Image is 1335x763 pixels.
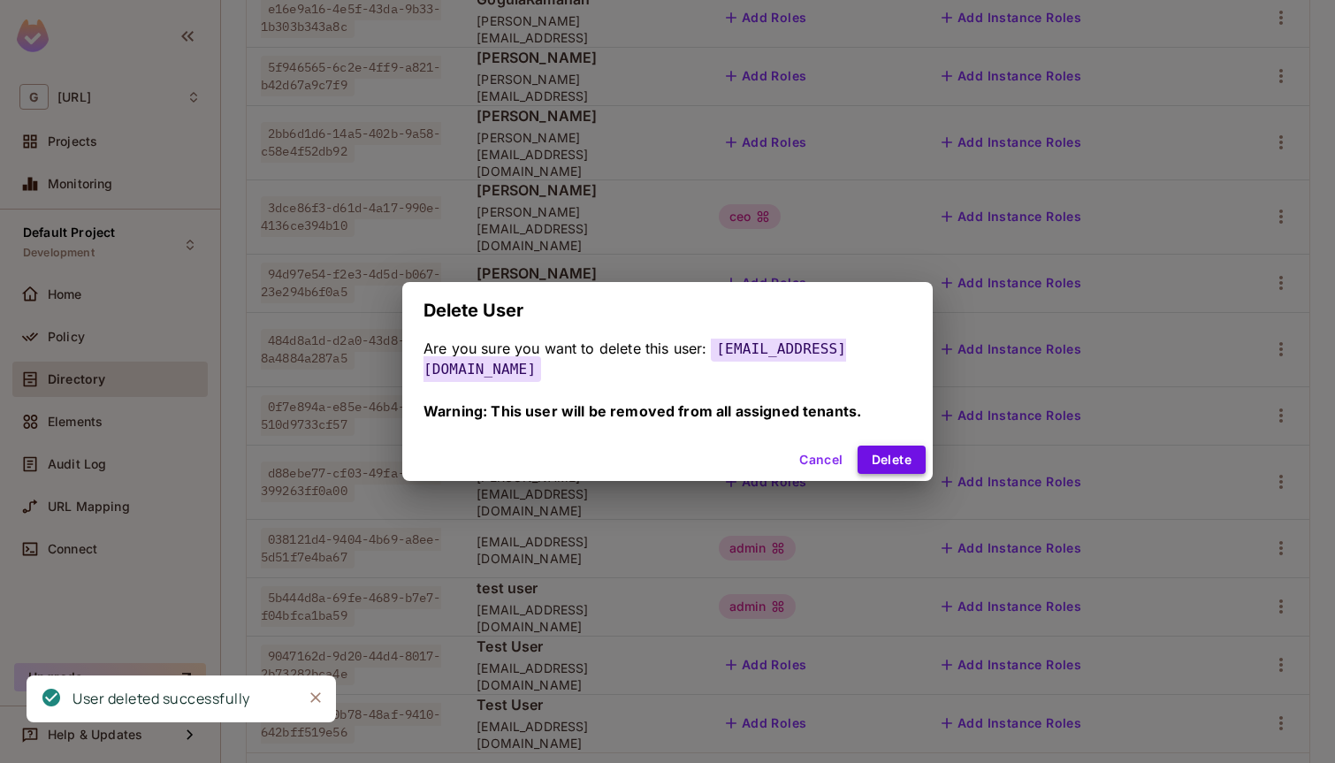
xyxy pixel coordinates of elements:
[72,688,250,710] div: User deleted successfully
[858,446,926,474] button: Delete
[302,684,329,711] button: Close
[423,336,846,382] span: [EMAIL_ADDRESS][DOMAIN_NAME]
[402,282,933,339] h2: Delete User
[792,446,850,474] button: Cancel
[423,402,861,420] span: Warning: This user will be removed from all assigned tenants.
[423,340,706,357] span: Are you sure you want to delete this user:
